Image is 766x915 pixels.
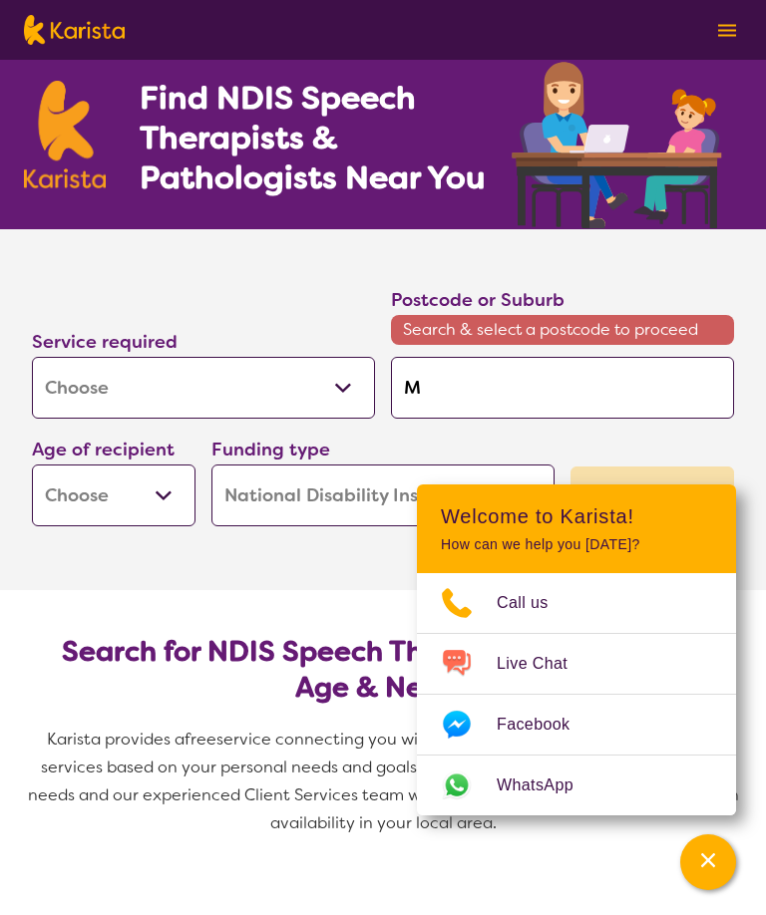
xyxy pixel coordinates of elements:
[497,649,591,679] span: Live Chat
[391,288,565,312] label: Postcode or Suburb
[28,729,743,833] span: service connecting you with Speech Pathologists and other NDIS services based on your personal ne...
[497,588,573,618] span: Call us
[211,438,330,461] label: Funding type
[496,55,742,229] img: speech-therapy
[680,834,736,890] button: Channel Menu
[497,710,593,740] span: Facebook
[185,729,216,750] span: free
[47,729,185,750] span: Karista provides a
[417,484,736,815] div: Channel Menu
[718,24,736,37] img: menu
[441,536,712,553] p: How can we help you [DATE]?
[391,357,734,419] input: Type
[32,438,175,461] label: Age of recipient
[24,81,106,188] img: Karista logo
[417,573,736,815] ul: Choose channel
[48,634,718,706] h2: Search for NDIS Speech Therapists by Location, Age & Needs
[24,15,125,45] img: Karista logo
[497,770,597,800] span: WhatsApp
[32,330,178,354] label: Service required
[140,78,509,197] h1: Find NDIS Speech Therapists & Pathologists Near You
[441,504,712,528] h2: Welcome to Karista!
[417,756,736,815] a: Web link opens in a new tab.
[391,315,734,345] span: Search & select a postcode to proceed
